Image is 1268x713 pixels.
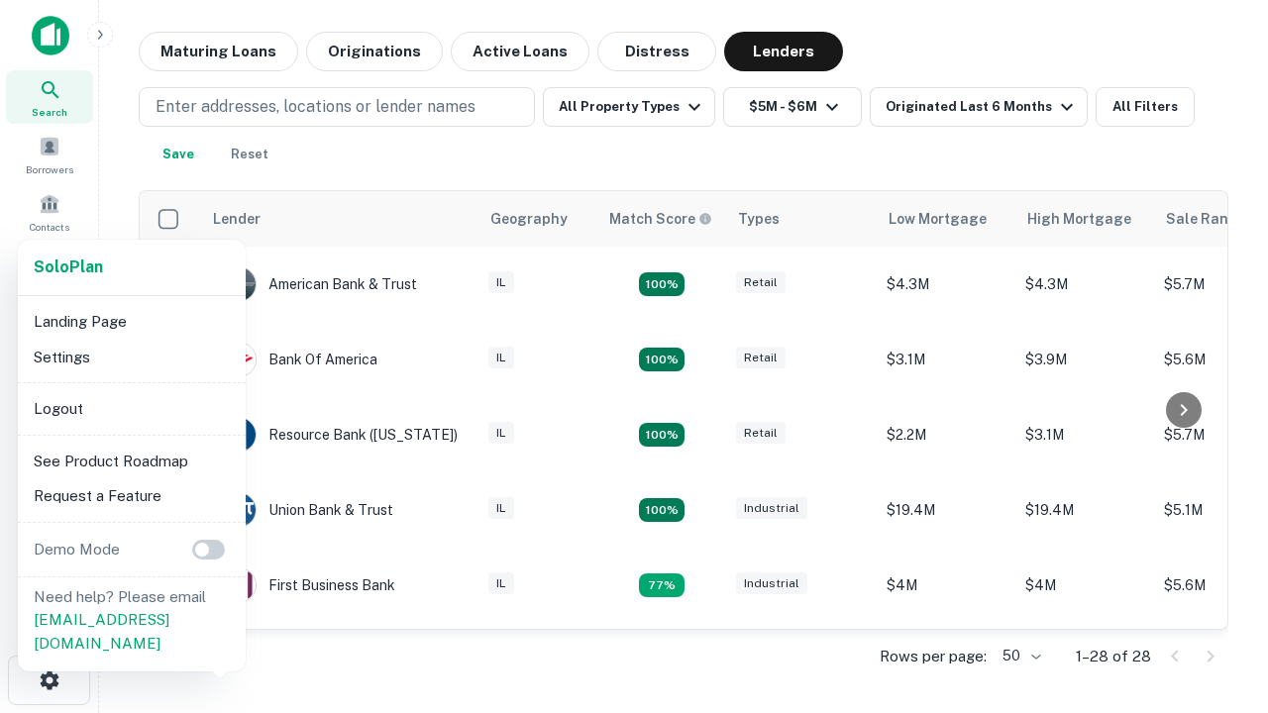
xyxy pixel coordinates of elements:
p: Demo Mode [26,538,128,561]
li: Landing Page [26,304,238,340]
li: See Product Roadmap [26,444,238,479]
iframe: Chat Widget [1169,555,1268,650]
li: Settings [26,340,238,375]
p: Need help? Please email [34,585,230,656]
li: Logout [26,391,238,427]
strong: Solo Plan [34,257,103,276]
a: SoloPlan [34,255,103,279]
li: Request a Feature [26,478,238,514]
a: [EMAIL_ADDRESS][DOMAIN_NAME] [34,611,169,652]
